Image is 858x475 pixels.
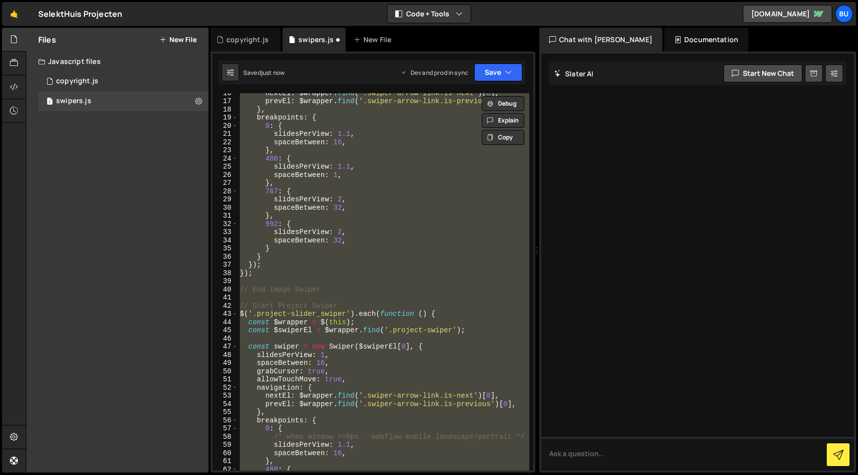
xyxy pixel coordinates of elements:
div: 59 [213,441,238,449]
a: [DOMAIN_NAME] [743,5,832,23]
div: 34 [213,237,238,245]
div: 25 [213,163,238,171]
button: New File [159,36,197,44]
div: 55 [213,408,238,416]
div: 37 [213,261,238,269]
div: Saved [243,68,285,77]
div: copyright.js [56,77,98,86]
div: swipers.js [56,97,91,106]
div: 43 [213,310,238,318]
div: 41 [213,294,238,302]
div: 24 [213,155,238,163]
div: 52 [213,384,238,392]
button: Code + Tools [387,5,471,23]
div: 48 [213,351,238,359]
div: 28 [213,187,238,196]
div: 16674/45491.js [38,91,209,111]
div: Dev and prod in sync [401,68,468,77]
div: 29 [213,195,238,204]
div: 20 [213,122,238,130]
div: 42 [213,302,238,310]
div: 31 [213,212,238,220]
div: 33 [213,228,238,237]
a: Bu [835,5,853,23]
div: 30 [213,204,238,212]
div: 53 [213,392,238,400]
div: 21 [213,130,238,138]
a: 🤙 [2,2,26,26]
div: 16674/45649.js [38,71,209,91]
div: 60 [213,449,238,458]
div: 44 [213,318,238,327]
button: Explain [482,113,524,128]
div: swipers.js [298,35,334,45]
div: 49 [213,359,238,367]
span: 1 [47,98,53,106]
div: 61 [213,457,238,466]
h2: Files [38,34,56,45]
div: 58 [213,433,238,441]
div: 56 [213,416,238,425]
div: 18 [213,106,238,114]
div: 40 [213,286,238,294]
div: 45 [213,326,238,335]
div: 36 [213,253,238,261]
div: 22 [213,138,238,147]
button: Copy [482,130,524,145]
button: Save [474,63,522,81]
div: 16 [213,89,238,98]
button: Start new chat [723,64,802,82]
div: 39 [213,277,238,286]
div: New File [354,35,395,45]
div: Documentation [664,28,748,52]
div: 38 [213,269,238,278]
div: SelektHuis Projecten [38,8,122,20]
div: just now [261,68,285,77]
div: 35 [213,244,238,253]
div: 47 [213,343,238,351]
div: 62 [213,466,238,474]
div: 19 [213,114,238,122]
div: 51 [213,375,238,384]
div: 54 [213,400,238,409]
div: 57 [213,424,238,433]
button: Debug [482,96,524,111]
div: copyright.js [226,35,269,45]
h2: Slater AI [554,69,594,78]
div: 27 [213,179,238,187]
div: Chat with [PERSON_NAME] [539,28,662,52]
div: 32 [213,220,238,229]
div: 46 [213,335,238,343]
div: 26 [213,171,238,179]
div: Javascript files [26,52,209,71]
div: 50 [213,367,238,376]
div: 23 [213,146,238,155]
div: 17 [213,97,238,106]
